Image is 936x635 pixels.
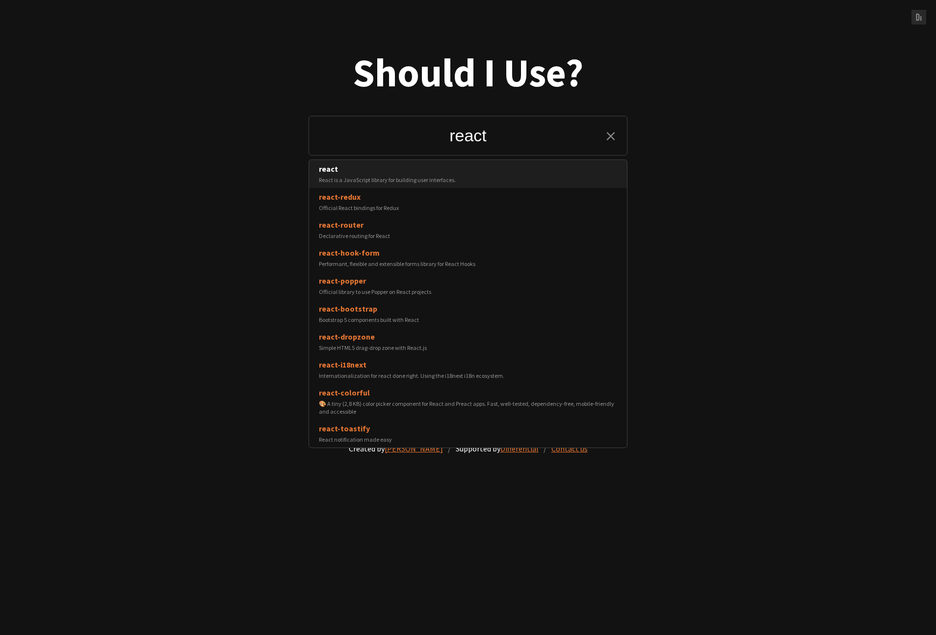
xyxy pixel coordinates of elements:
[319,333,617,341] b: react-dropzone
[319,193,617,201] b: react-redux
[309,116,627,156] input: Enter a package...
[319,232,390,239] span: Declarative routing for React
[448,444,451,453] span: /
[551,444,588,453] a: Contact us
[544,444,546,453] span: /
[319,372,504,379] span: Internationalization for react done right. Using the i18next i18n ecosystem.
[319,316,419,323] span: Bootstrap 5 components built with React
[319,288,431,295] span: Official library to use Popper on React projects
[319,249,617,257] b: react-hook-form
[385,444,443,453] a: [PERSON_NAME]
[319,436,392,443] span: React notification made easy
[309,49,627,96] h1: Should I Use?
[319,260,475,267] span: Performant, flexible and extensible forms library for React Hooks
[319,176,456,184] span: React is a JavaScript library for building user interfaces.
[319,221,617,229] b: react-router
[319,165,617,173] b: react
[319,389,617,397] b: react-colorful
[309,443,627,454] p: Created by Supported by
[500,444,539,453] a: Differential
[319,361,617,369] b: react-i18next
[319,344,427,351] span: Simple HTML5 drag-drop zone with React.js
[319,424,617,432] b: react-toastify
[319,305,617,313] b: react-bootstrap
[319,400,614,415] span: 🎨 A tiny (2,8 KB) color picker component for React and Preact apps. Fast, well-tested, dependency...
[319,204,399,212] span: Official React bindings for Redux
[319,277,617,285] b: react-popper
